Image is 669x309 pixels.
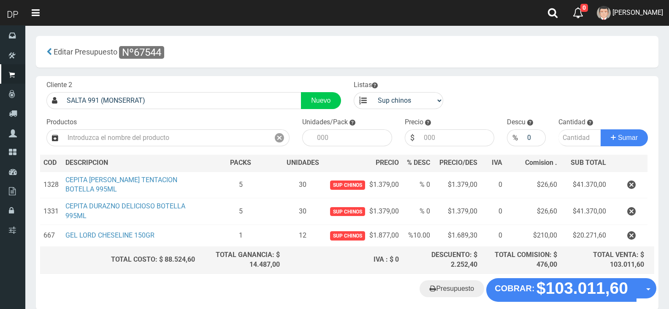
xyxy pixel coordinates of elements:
th: DES [62,155,198,172]
div: TOTAL GANANCIA: $ 14.487,00 [202,250,279,270]
div: TOTAL COSTO: $ 88.524,60 [43,255,195,265]
label: Unidades/Pack [302,118,348,127]
td: 1331 [40,198,62,225]
span: Nº67544 [119,46,164,59]
td: 0 [481,172,506,198]
label: Listas [354,80,378,90]
a: GEL LORD CHESELINE 150GR [65,231,154,239]
td: $41.370,00 [561,172,610,198]
td: $1.379,00 [322,198,402,225]
td: 1328 [40,172,62,198]
td: $26,60 [506,198,560,225]
span: SUB TOTAL [571,158,606,168]
span: Sup chinos [330,207,365,216]
th: PACKS [198,155,283,172]
td: 667 [40,224,62,246]
td: %10.00 [402,224,433,246]
span: Editar Presupuesto [54,47,117,56]
span: PRECIO [376,158,399,168]
td: % 0 [402,198,433,225]
td: 1 [198,224,283,246]
input: Cantidad [558,129,601,146]
button: COBRAR: $103.011,60 [486,278,636,302]
label: Descu [507,118,525,127]
td: 12 [283,224,322,246]
input: 000 [313,129,392,146]
span: Sup chinos [330,180,365,189]
strong: COBRAR: [495,284,534,293]
div: IVA : $ 0 [287,255,399,265]
span: CRIPCION [78,159,108,167]
td: 5 [198,198,283,225]
td: $26,60 [506,172,560,198]
td: 30 [283,198,322,225]
td: 0 [481,224,506,246]
span: % DESC [407,159,430,167]
input: Introduzca el nombre del producto [63,129,270,146]
td: $1.379,00 [322,172,402,198]
td: % 0 [402,172,433,198]
td: $41.370,00 [561,198,610,225]
span: 0 [580,4,588,12]
td: $20.271,60 [561,224,610,246]
input: 000 [523,129,545,146]
button: Sumar [601,129,648,146]
label: Precio [405,118,423,127]
span: [PERSON_NAME] [612,8,663,16]
input: 000 [420,129,495,146]
input: Consumidor Final [62,92,301,109]
td: $1.379,00 [433,172,481,198]
strong: $103.011,60 [536,279,628,297]
span: PRECIO/DES [439,159,477,167]
div: $ [405,129,420,146]
span: IVA [492,159,502,167]
td: 0 [481,198,506,225]
div: % [507,129,523,146]
label: Productos [46,118,77,127]
td: $1.379,00 [433,198,481,225]
a: Nuevo [301,92,341,109]
th: UNIDADES [283,155,322,172]
span: Sup chinos [330,231,365,240]
div: TOTAL VENTA: $ 103.011,60 [564,250,644,270]
a: Presupuesto [420,280,484,297]
div: DESCUENTO: $ 2.252,40 [406,250,477,270]
label: Cliente 2 [46,80,72,90]
td: 5 [198,172,283,198]
span: Comision . [525,159,557,167]
a: CEPITA DURAZNO DELICIOSO BOTELLA 995ML [65,202,185,220]
th: COD [40,155,62,172]
label: Cantidad [558,118,585,127]
td: $1.877,00 [322,224,402,246]
span: Sumar [618,134,638,141]
td: $210,00 [506,224,560,246]
div: TOTAL COMISION: $ 476,00 [484,250,557,270]
img: User Image [597,6,611,20]
a: CEPITA [PERSON_NAME] TENTACION BOTELLA 995ML [65,176,177,194]
td: $1.689,30 [433,224,481,246]
td: 30 [283,172,322,198]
